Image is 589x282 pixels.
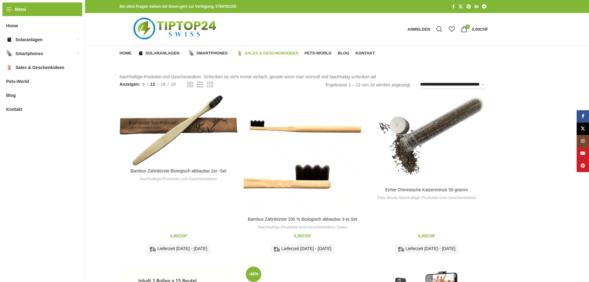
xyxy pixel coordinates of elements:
span: 24 [171,82,176,87]
a: Facebook Social Link [450,2,457,11]
a: YouTube Social Link [577,147,589,160]
bdi: 0,00 [472,27,488,32]
strong: Bei allen Fragen stehen wir Ihnen gern zur Verfügung. 0784701155 [120,4,236,9]
a: Facebook Social Link [577,110,589,123]
bdi: 6,90 [418,233,435,238]
a: X Social Link [577,123,589,135]
div: , [371,195,482,201]
span: CHF [302,233,311,238]
a: Nachhaltige-Produkte-und-Geschenkideen [258,224,335,230]
span: Pets-World [6,76,29,87]
a: Sales [337,224,347,230]
span: Home [120,51,132,56]
a: Rasteransicht 4 [207,81,213,89]
div: Lieferzeit [DATE] - [DATE] [271,244,334,254]
span: Anzeigen [120,81,140,88]
span: Smartphones [196,51,228,56]
a: Bambus Zahnbürste 100 % Biologisch abbaubar 3-er Set [248,217,357,222]
a: Pinterest Social Link [577,160,589,172]
a: Pets-World [305,47,331,59]
a: Nachhaltige-Produkte-und-Geschenkideen [399,195,476,201]
a: Bambus Zahnbürste 100 % Biologisch abbaubar 3-er Set [244,95,361,213]
bdi: 5,90 [294,233,311,238]
img: Tiptop24 Nachhaltige & Faire Produkte [120,13,232,45]
span: 0 [465,24,470,29]
a: Smartphones [189,47,231,59]
div: Meine Wunschliste [446,23,458,35]
span: 12 [150,82,155,87]
a: Solaranlagen [138,47,183,59]
span: Home [6,20,18,31]
a: 24 [169,81,178,88]
span: CHF [426,233,435,238]
img: Solaranlagen [6,37,12,43]
span: CHF [480,27,488,32]
a: Pinterest Social Link [465,2,473,11]
a: Pets-World [377,195,398,201]
select: Shop-Reihenfolge [420,80,486,89]
span: 18 [161,82,166,87]
div: Lieferzeit [DATE] - [DATE] [395,244,459,254]
div: Hauptnavigation [117,47,378,59]
span: Kontakt [356,51,375,56]
img: Sales & Geschenkideen [6,64,12,71]
p: Ergebnisse 1 – 12 von 16 werden angezeigt [326,81,410,88]
div: Lieferzeit [DATE] - [DATE] [147,244,210,254]
a: Telegram Social Link [480,2,488,11]
span: -46% [246,267,261,282]
span: Menü [15,6,26,13]
a: 12 [148,81,157,88]
span: Blog [6,90,16,101]
span: Kontakt [6,104,22,115]
span: Blog [338,51,349,56]
a: Nachhaltige-Produkte-und-Geschenkideen [140,176,217,182]
span: Smartphones [15,48,43,59]
span: Solaranlagen [146,51,180,56]
img: Smartphones [6,50,12,57]
a: Echte Chinesische Katzenminze 50 gramm [385,187,468,192]
a: 18 [159,81,168,88]
img: Smartphones [189,50,194,56]
p: Nachhaltige-Produkte-und-Geschenkideen Schenken ist nicht immer einfach, gerade wenn man sinnvoll... [120,73,488,80]
span: Solaranlagen [15,34,43,45]
span: 9 [142,82,145,87]
a: Rasteransicht 2 [187,81,193,89]
span: Anmelden [408,27,430,31]
span: Sales & Geschenkideen [15,62,64,73]
bdi: 4,90 [170,233,187,238]
a: Bambus Zahnbürste Biologisch abbaubar 2er -Set [130,168,227,173]
a: 0 0,00CHF [458,23,491,35]
a: Kontakt [356,47,375,59]
a: Blog [338,47,349,59]
a: Logo der Website [120,26,232,31]
img: Solaranlagen [138,50,143,56]
a: LinkedIn Social Link [473,2,480,11]
a: Rasteransicht 3 [197,81,203,89]
a: Suche [433,23,446,35]
span: Pets-World [305,51,331,56]
a: Home [120,47,132,59]
span: CHF [178,233,187,238]
span: Sales & Geschenkideen [245,51,298,56]
div: , [247,224,358,230]
a: Echte Chinesische Katzenminze 50 gramm [368,95,485,184]
a: Bambus Zahnbürste Biologisch abbaubar 2er -Set [120,95,237,165]
a: Instagram Social Link [577,135,589,147]
a: X Social Link [457,2,465,11]
img: Sales & Geschenkideen [237,50,242,56]
a: Anmelden [404,23,433,35]
a: 9 [140,81,147,88]
a: Sales & Geschenkideen [237,47,298,59]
